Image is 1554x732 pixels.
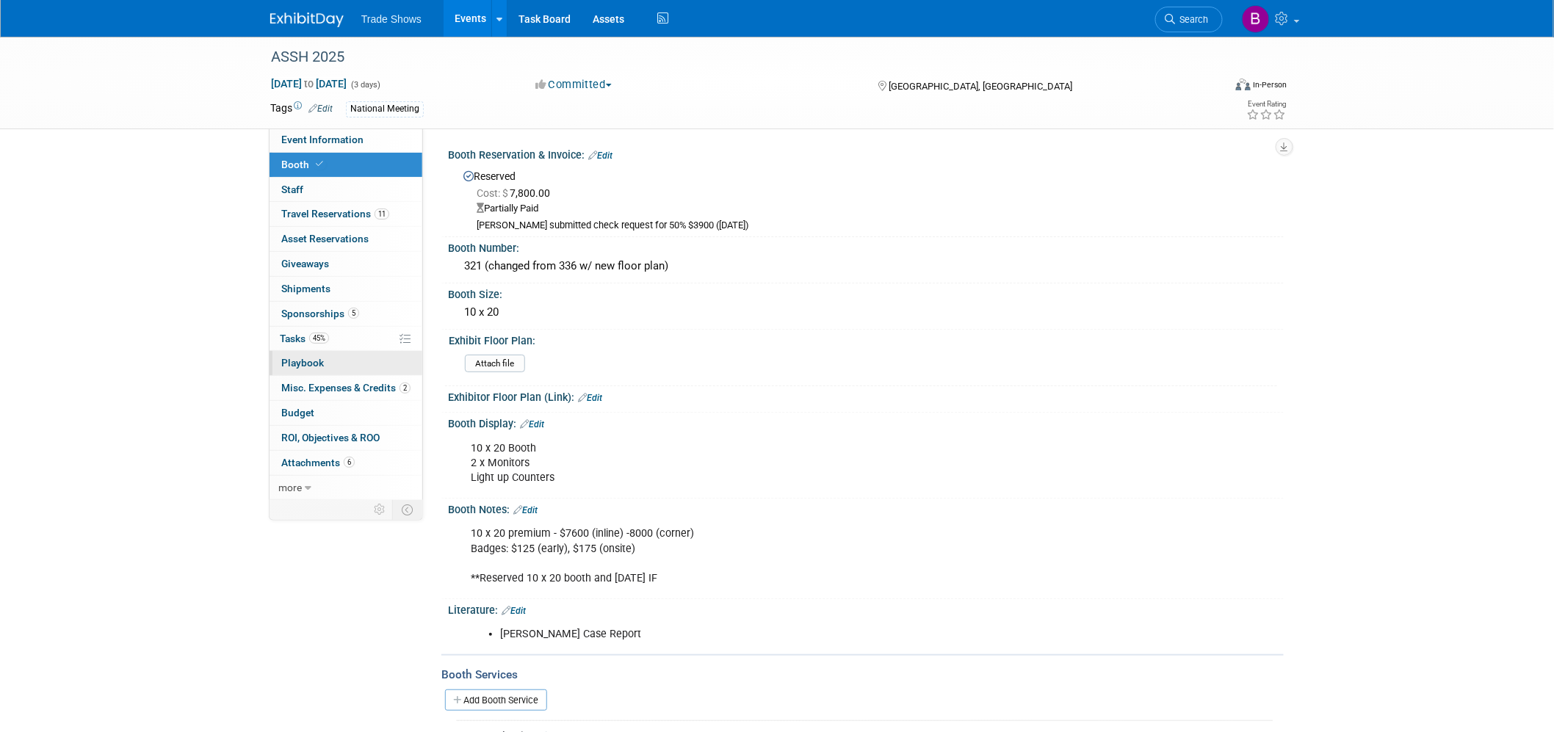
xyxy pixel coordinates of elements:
[270,77,347,90] span: [DATE] [DATE]
[448,499,1284,518] div: Booth Notes:
[270,12,344,27] img: ExhibitDay
[448,283,1284,302] div: Booth Size:
[445,689,547,711] a: Add Booth Service
[270,451,422,475] a: Attachments6
[448,599,1284,618] div: Literature:
[1136,76,1287,98] div: Event Format
[270,227,422,251] a: Asset Reservations
[281,457,355,468] span: Attachments
[270,101,333,117] td: Tags
[460,434,1122,493] div: 10 x 20 Booth 2 x Monitors Light up Counters
[500,627,1113,642] li: [PERSON_NAME] Case Report
[309,333,329,344] span: 45%
[270,153,422,177] a: Booth
[281,283,330,294] span: Shipments
[270,277,422,301] a: Shipments
[270,401,422,425] a: Budget
[375,209,389,220] span: 11
[281,134,364,145] span: Event Information
[270,202,422,226] a: Travel Reservations11
[459,301,1273,324] div: 10 x 20
[348,308,359,319] span: 5
[281,357,324,369] span: Playbook
[1155,7,1223,32] a: Search
[502,606,526,616] a: Edit
[1253,79,1287,90] div: In-Person
[270,351,422,375] a: Playbook
[266,44,1201,70] div: ASSH 2025
[1175,14,1209,25] span: Search
[281,382,411,394] span: Misc. Expenses & Credits
[1236,79,1251,90] img: Format-Inperson.png
[281,233,369,244] span: Asset Reservations
[270,376,422,400] a: Misc. Expenses & Credits2
[588,151,612,161] a: Edit
[393,500,423,519] td: Toggle Event Tabs
[281,407,314,418] span: Budget
[346,101,424,117] div: National Meeting
[530,77,618,93] button: Committed
[281,159,326,170] span: Booth
[400,383,411,394] span: 2
[344,457,355,468] span: 6
[302,78,316,90] span: to
[367,500,393,519] td: Personalize Event Tab Strip
[448,237,1284,256] div: Booth Number:
[1242,5,1270,33] img: Becca Rensi
[270,178,422,202] a: Staff
[449,330,1277,348] div: Exhibit Floor Plan:
[270,426,422,450] a: ROI, Objectives & ROO
[889,81,1072,92] span: [GEOGRAPHIC_DATA], [GEOGRAPHIC_DATA]
[513,505,538,515] a: Edit
[281,208,389,220] span: Travel Reservations
[281,258,329,269] span: Giveaways
[281,308,359,319] span: Sponsorships
[477,187,556,199] span: 7,800.00
[278,482,302,493] span: more
[460,519,1122,593] div: 10 x 20 premium - $7600 (inline) -8000 (corner) Badges: $125 (early), $175 (onsite) **Reserved 10...
[270,327,422,351] a: Tasks45%
[281,184,303,195] span: Staff
[477,202,1273,216] div: Partially Paid
[281,432,380,443] span: ROI, Objectives & ROO
[316,160,323,168] i: Booth reservation complete
[578,393,602,403] a: Edit
[361,13,422,25] span: Trade Shows
[270,128,422,152] a: Event Information
[280,333,329,344] span: Tasks
[477,187,510,199] span: Cost: $
[448,386,1284,405] div: Exhibitor Floor Plan (Link):
[477,220,1273,232] div: [PERSON_NAME] submitted check request for 50% $3900 ([DATE])
[270,302,422,326] a: Sponsorships5
[270,252,422,276] a: Giveaways
[459,255,1273,278] div: 321 (changed from 336 w/ new floor plan)
[459,165,1273,232] div: Reserved
[520,419,544,430] a: Edit
[308,104,333,114] a: Edit
[448,144,1284,163] div: Booth Reservation & Invoice:
[270,476,422,500] a: more
[350,80,380,90] span: (3 days)
[441,667,1284,683] div: Booth Services
[1247,101,1287,108] div: Event Rating
[448,413,1284,432] div: Booth Display:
